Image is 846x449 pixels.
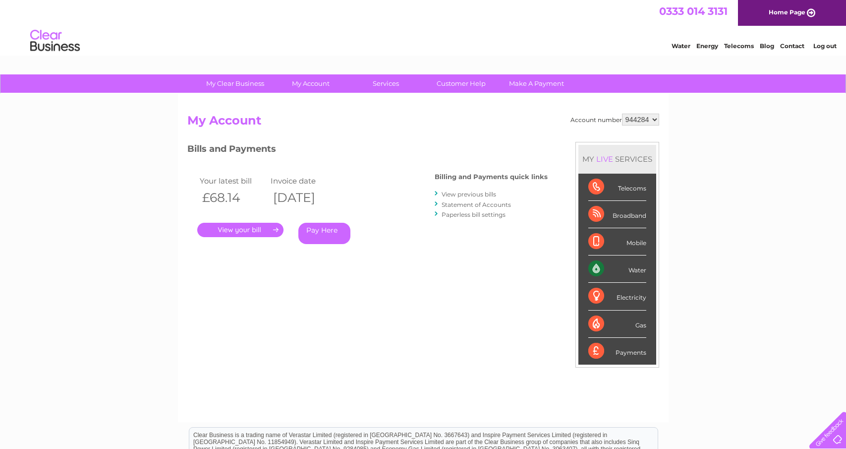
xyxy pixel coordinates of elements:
[780,42,804,50] a: Contact
[268,174,339,188] td: Invoice date
[298,223,350,244] a: Pay Here
[588,338,646,365] div: Payments
[696,42,718,50] a: Energy
[588,283,646,310] div: Electricity
[435,173,548,181] h4: Billing and Payments quick links
[194,74,276,93] a: My Clear Business
[197,174,269,188] td: Your latest bill
[760,42,774,50] a: Blog
[442,191,496,198] a: View previous bills
[187,114,659,132] h2: My Account
[813,42,837,50] a: Log out
[578,145,656,173] div: MY SERVICES
[197,188,269,208] th: £68.14
[345,74,427,93] a: Services
[187,142,548,159] h3: Bills and Payments
[197,223,283,237] a: .
[724,42,754,50] a: Telecoms
[496,74,577,93] a: Make A Payment
[588,201,646,228] div: Broadband
[588,311,646,338] div: Gas
[570,114,659,126] div: Account number
[189,5,658,48] div: Clear Business is a trading name of Verastar Limited (registered in [GEOGRAPHIC_DATA] No. 3667643...
[30,26,80,56] img: logo.png
[420,74,502,93] a: Customer Help
[442,201,511,208] a: Statement of Accounts
[594,154,615,164] div: LIVE
[672,42,690,50] a: Water
[442,211,506,218] a: Paperless bill settings
[268,188,339,208] th: [DATE]
[588,256,646,283] div: Water
[270,74,351,93] a: My Account
[659,5,728,17] a: 0333 014 3131
[588,174,646,201] div: Telecoms
[588,228,646,256] div: Mobile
